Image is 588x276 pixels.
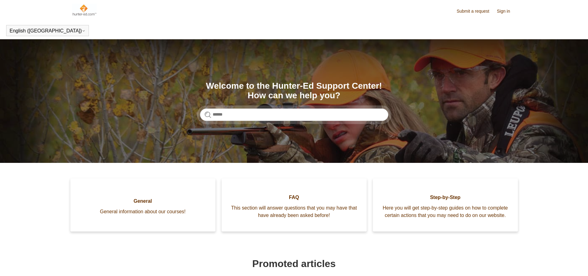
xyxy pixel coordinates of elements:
[231,204,357,219] span: This section will answer questions that you may have that have already been asked before!
[231,194,357,201] span: FAQ
[457,8,495,15] a: Submit a request
[70,178,215,231] a: General General information about our courses!
[200,81,388,100] h1: Welcome to the Hunter-Ed Support Center! How can we help you?
[10,28,85,34] button: English ([GEOGRAPHIC_DATA])
[80,208,206,215] span: General information about our courses!
[548,255,584,271] div: Chat Support
[200,108,388,121] input: Search
[382,194,509,201] span: Step-by-Step
[222,178,367,231] a: FAQ This section will answer questions that you may have that have already been asked before!
[72,256,516,271] h1: Promoted articles
[373,178,518,231] a: Step-by-Step Here you will get step-by-step guides on how to complete certain actions that you ma...
[80,197,206,205] span: General
[382,204,509,219] span: Here you will get step-by-step guides on how to complete certain actions that you may need to do ...
[72,4,97,16] img: Hunter-Ed Help Center home page
[497,8,516,15] a: Sign in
